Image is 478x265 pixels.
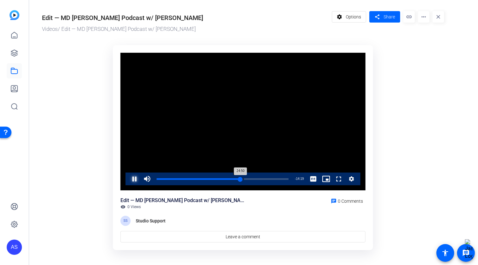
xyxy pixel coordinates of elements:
[373,13,381,21] mat-icon: share
[42,13,203,23] div: Edit — MD [PERSON_NAME] Podcast w/ [PERSON_NAME]
[346,11,361,23] span: Options
[320,173,332,185] button: Picture-in-Picture
[307,173,320,185] button: Captions
[120,231,365,242] a: Leave a comment
[433,11,444,23] mat-icon: close
[296,177,304,180] span: 14:19
[42,25,329,33] div: / Edit — MD [PERSON_NAME] Podcast w/ [PERSON_NAME]
[10,10,19,20] img: blue-gradient.svg
[120,197,248,204] div: Edit — MD [PERSON_NAME] Podcast w/ [PERSON_NAME]
[128,173,141,185] button: Pause
[332,173,345,185] button: Fullscreen
[120,53,365,191] div: Video Player
[331,198,337,204] mat-icon: chat
[418,11,429,23] mat-icon: more_horiz
[441,249,449,257] mat-icon: accessibility
[157,178,289,180] div: Progress Bar
[42,26,58,32] a: Videos
[332,11,366,23] button: Options
[336,11,344,23] mat-icon: settings
[369,11,400,23] button: Share
[462,249,470,257] mat-icon: message
[120,216,131,226] div: SS
[226,234,260,240] span: Leave a comment
[120,204,126,209] mat-icon: visibility
[127,204,141,209] span: 0 Views
[328,197,365,204] a: 0 Comments
[136,217,167,225] div: Studio Support
[403,11,415,23] mat-icon: link
[384,14,395,20] span: Share
[338,199,363,204] span: 0 Comments
[141,173,154,185] button: Mute
[7,240,22,255] div: AS
[295,177,296,180] span: -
